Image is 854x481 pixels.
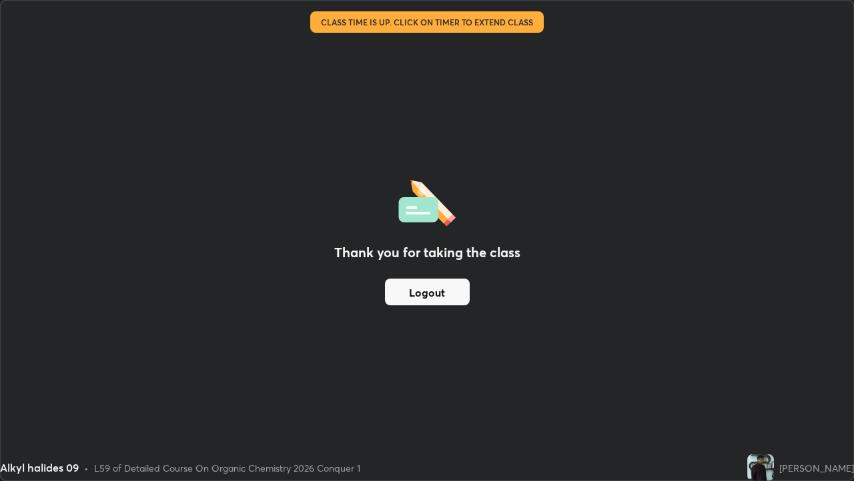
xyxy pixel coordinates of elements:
[779,461,854,475] div: [PERSON_NAME]
[84,461,89,475] div: •
[385,279,470,305] button: Logout
[747,454,774,481] img: 70a7b9c5bbf14792b649b16145bbeb89.jpg
[334,243,520,263] h2: Thank you for taking the class
[94,461,360,475] div: L59 of Detailed Course On Organic Chemistry 2026 Conquer 1
[398,176,456,226] img: offlineFeedback.1438e8b3.svg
